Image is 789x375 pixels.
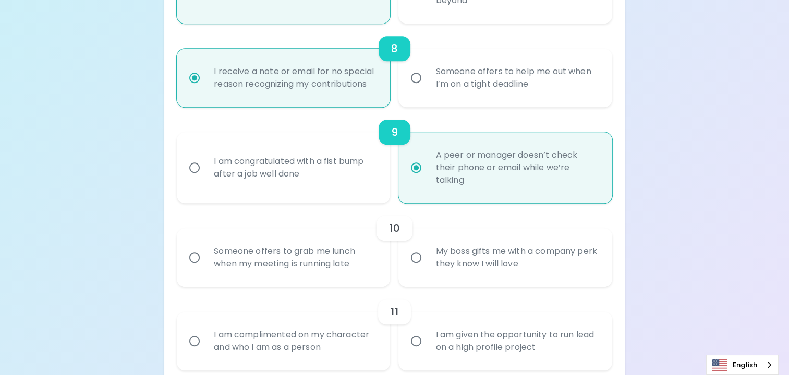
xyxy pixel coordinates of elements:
[389,220,399,237] h6: 10
[177,287,612,370] div: choice-group-check
[707,355,778,374] a: English
[391,303,398,320] h6: 11
[205,53,384,103] div: I receive a note or email for no special reason recognizing my contributions
[205,143,384,193] div: I am congratulated with a fist bump after a job well done
[427,136,606,199] div: A peer or manager doesn’t check their phone or email while we’re talking
[391,124,398,140] h6: 9
[205,232,384,283] div: Someone offers to grab me lunch when my meeting is running late
[391,40,398,57] h6: 8
[205,316,384,366] div: I am complimented on my character and who I am as a person
[427,232,606,283] div: My boss gifts me with a company perk they know I will love
[177,203,612,287] div: choice-group-check
[177,107,612,203] div: choice-group-check
[706,355,779,375] div: Language
[427,53,606,103] div: Someone offers to help me out when I’m on a tight deadline
[177,24,612,107] div: choice-group-check
[427,316,606,366] div: I am given the opportunity to run lead on a high profile project
[706,355,779,375] aside: Language selected: English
